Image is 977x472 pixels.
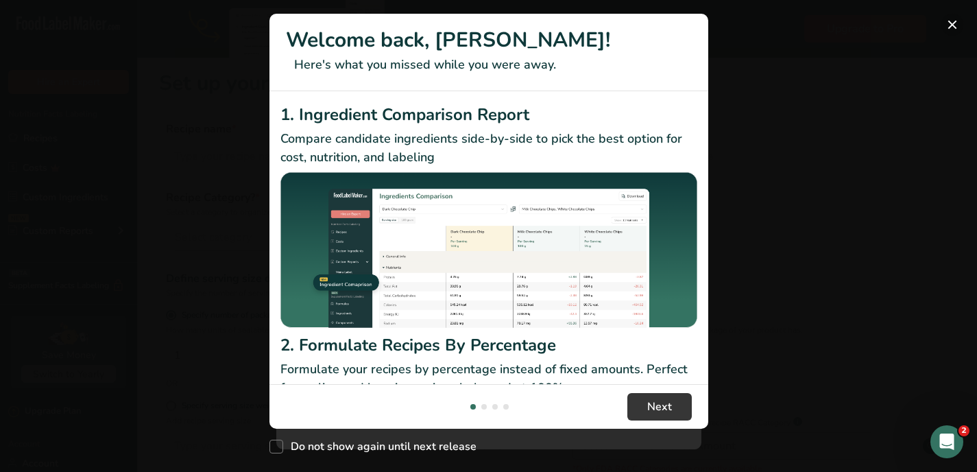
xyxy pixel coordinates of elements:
p: Formulate your recipes by percentage instead of fixed amounts. Perfect for scaling and keeping re... [280,360,697,397]
h2: 2. Formulate Recipes By Percentage [280,333,697,357]
button: Next [627,393,692,421]
span: Do not show again until next release [283,440,477,453]
h2: 1. Ingredient Comparison Report [280,102,697,127]
p: Compare candidate ingredients side-by-side to pick the best option for cost, nutrition, and labeling [280,130,697,167]
iframe: Intercom live chat [930,425,963,458]
span: 2 [958,425,969,436]
img: Ingredient Comparison Report [280,172,697,328]
span: Next [647,399,672,415]
h1: Welcome back, [PERSON_NAME]! [286,25,692,56]
p: Here's what you missed while you were away. [286,56,692,74]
